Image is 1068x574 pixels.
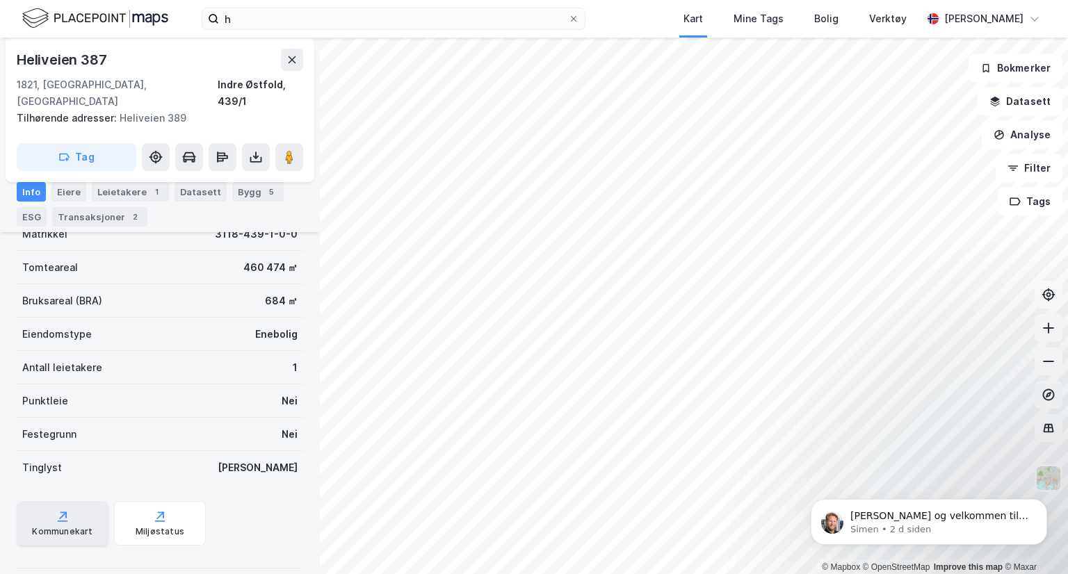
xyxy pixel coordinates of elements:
div: 1821, [GEOGRAPHIC_DATA], [GEOGRAPHIC_DATA] [17,76,218,110]
div: Bolig [814,10,839,27]
div: Bruksareal (BRA) [22,293,102,309]
div: Info [17,182,46,202]
div: Indre Østfold, 439/1 [218,76,303,110]
div: Transaksjoner [52,207,147,227]
div: 3118-439-1-0-0 [215,226,298,243]
div: Leietakere [92,182,169,202]
button: Datasett [978,88,1062,115]
a: Mapbox [822,562,860,572]
div: Festegrunn [22,426,76,443]
div: Heliveien 387 [17,49,109,71]
div: Antall leietakere [22,359,102,376]
div: 2 [128,210,142,224]
div: 460 474 ㎡ [243,259,298,276]
div: Matrikkel [22,226,67,243]
button: Tag [17,143,136,171]
div: Punktleie [22,393,68,409]
button: Bokmerker [969,54,1062,82]
div: Nei [282,393,298,409]
div: Tomteareal [22,259,78,276]
iframe: Intercom notifications melding [790,470,1068,567]
div: [PERSON_NAME] [218,459,298,476]
div: 1 [293,359,298,376]
div: Datasett [175,182,227,202]
a: Improve this map [934,562,1003,572]
div: 684 ㎡ [265,293,298,309]
div: Nei [282,426,298,443]
a: OpenStreetMap [863,562,930,572]
div: 1 [149,185,163,199]
span: Tilhørende adresser: [17,112,120,124]
button: Tags [998,188,1062,215]
button: Filter [996,154,1062,182]
div: Bygg [232,182,284,202]
div: Tinglyst [22,459,62,476]
button: Analyse [982,121,1062,149]
div: Eiere [51,182,86,202]
input: Søk på adresse, matrikkel, gårdeiere, leietakere eller personer [219,8,568,29]
div: 5 [264,185,278,199]
div: Eiendomstype [22,326,92,343]
div: Verktøy [869,10,907,27]
div: Kommunekart [32,526,92,537]
img: logo.f888ab2527a4732fd821a326f86c7f29.svg [22,6,168,31]
div: ESG [17,207,47,227]
div: Enebolig [255,326,298,343]
div: Miljøstatus [136,526,184,537]
div: Heliveien 389 [17,110,292,126]
img: Z [1035,465,1062,491]
div: Mine Tags [734,10,784,27]
div: Kart [683,10,703,27]
div: [PERSON_NAME] [944,10,1023,27]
